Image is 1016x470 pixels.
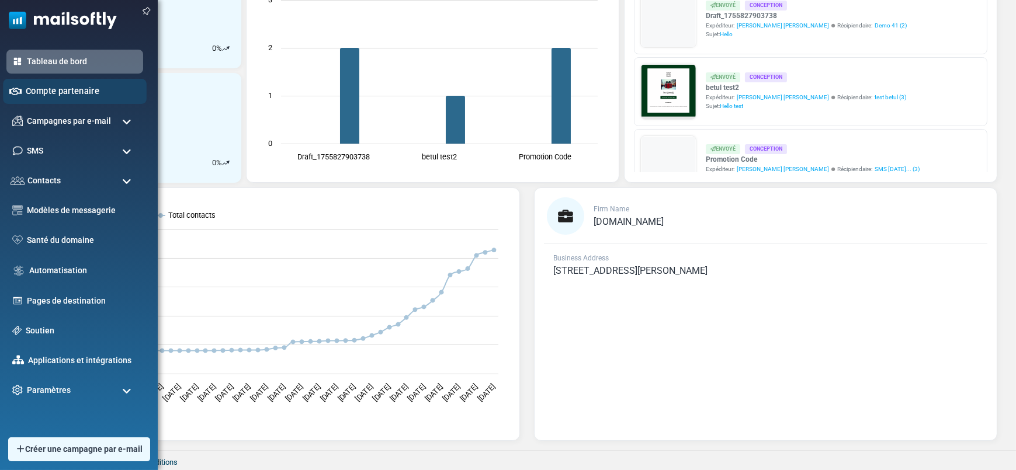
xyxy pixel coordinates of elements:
a: Pages de destination [27,295,137,307]
span: Créer une campagne par e-mail [26,443,143,455]
text: [DATE] [406,382,427,403]
a: Modèles de messagerie [27,204,137,217]
a: Santé du domaine [27,234,137,246]
text: Total contacts [168,211,216,220]
span: [PERSON_NAME] [PERSON_NAME] [737,93,829,102]
text: betul test2 [422,152,457,161]
div: Expéditeur: Récipiendaire: [706,93,906,102]
img: contacts-icon.svg [11,176,25,184]
a: Automatisation [29,264,137,277]
span: Firm Name [594,205,629,213]
a: betul test2 [706,82,906,93]
text: 0 [268,139,272,148]
img: workflow.svg [12,264,25,277]
a: Demo 41 (2) [875,21,907,30]
text: [DATE] [249,382,270,403]
p: 0 [212,157,216,169]
img: settings-icon.svg [12,385,23,395]
text: [DATE] [458,382,479,403]
text: [DATE] [161,382,182,403]
span: Paramètres [27,384,71,396]
img: dashboard-icon-active.svg [12,56,23,67]
text: [DATE] [214,382,235,403]
div: Conception [745,144,787,154]
div: Expéditeur: Récipiendaire: [706,165,920,173]
span: [PERSON_NAME] [PERSON_NAME] [737,21,829,30]
text: Promotion Code [518,152,571,161]
text: [DATE] [231,382,252,403]
text: 2 [268,43,272,52]
p: Lorem ipsum dolor sit amet, consectetur adipiscing elit, sed do eiusmod tempor incididunt [61,307,342,318]
span: Contacts [27,175,61,187]
img: campaigns-icon.png [12,116,23,126]
span: [DOMAIN_NAME] [594,216,664,227]
span: Business Address [553,254,609,262]
a: Draft_1755827903738 [706,11,907,21]
img: landing_pages.svg [12,295,23,306]
text: [DATE] [353,382,375,403]
a: test betul (3) [875,93,906,102]
div: % [212,157,230,169]
div: Envoyé [706,1,740,11]
text: [DATE] [179,382,200,403]
a: Tableau de bord [27,55,137,68]
div: Sujet: [706,102,906,110]
text: [DATE] [196,382,217,403]
span: Hello [720,31,733,37]
span: [PERSON_NAME] [PERSON_NAME] [737,165,829,173]
text: [DATE] [441,382,462,403]
text: [DATE] [336,382,357,403]
h1: Test {(email)} [53,203,351,221]
svg: Total contacts [67,197,510,431]
span: [STREET_ADDRESS][PERSON_NAME] [553,265,708,276]
p: 0 [212,43,216,54]
a: Shop Now and Save Big! [142,232,262,253]
a: SMS [DATE]... (3) [875,165,920,173]
span: SMS [27,145,43,157]
strong: Follow Us [179,276,224,286]
div: Conception [745,72,787,82]
strong: Shop Now and Save Big! [154,238,250,247]
span: Hello test [720,103,743,109]
text: [DATE] [283,382,304,403]
text: [DATE] [371,382,392,403]
div: Envoyé [706,144,740,154]
text: 1 [268,91,272,100]
text: Draft_1755827903738 [297,152,370,161]
a: Compte partenaire [26,85,140,98]
a: Promotion Code [706,154,920,165]
span: Campagnes par e-mail [27,115,111,127]
div: Envoyé [706,72,740,82]
text: [DATE] [301,382,322,403]
a: Soutien [26,325,137,337]
div: Expéditeur: Récipiendaire: [706,21,907,30]
img: support-icon.svg [12,326,22,335]
img: sms-icon.png [12,145,23,156]
div: Sujet: [706,30,907,39]
text: [DATE] [424,382,445,403]
a: [DOMAIN_NAME] [594,217,664,227]
div: % [212,43,230,54]
div: Conception [745,1,787,11]
a: Applications et intégrations [28,354,137,367]
text: [DATE] [318,382,339,403]
text: [DATE] [476,382,497,403]
img: email-templates-icon.svg [12,205,23,215]
text: [DATE] [266,382,287,403]
text: [DATE] [389,382,410,403]
img: domain-health-icon.svg [12,235,23,245]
